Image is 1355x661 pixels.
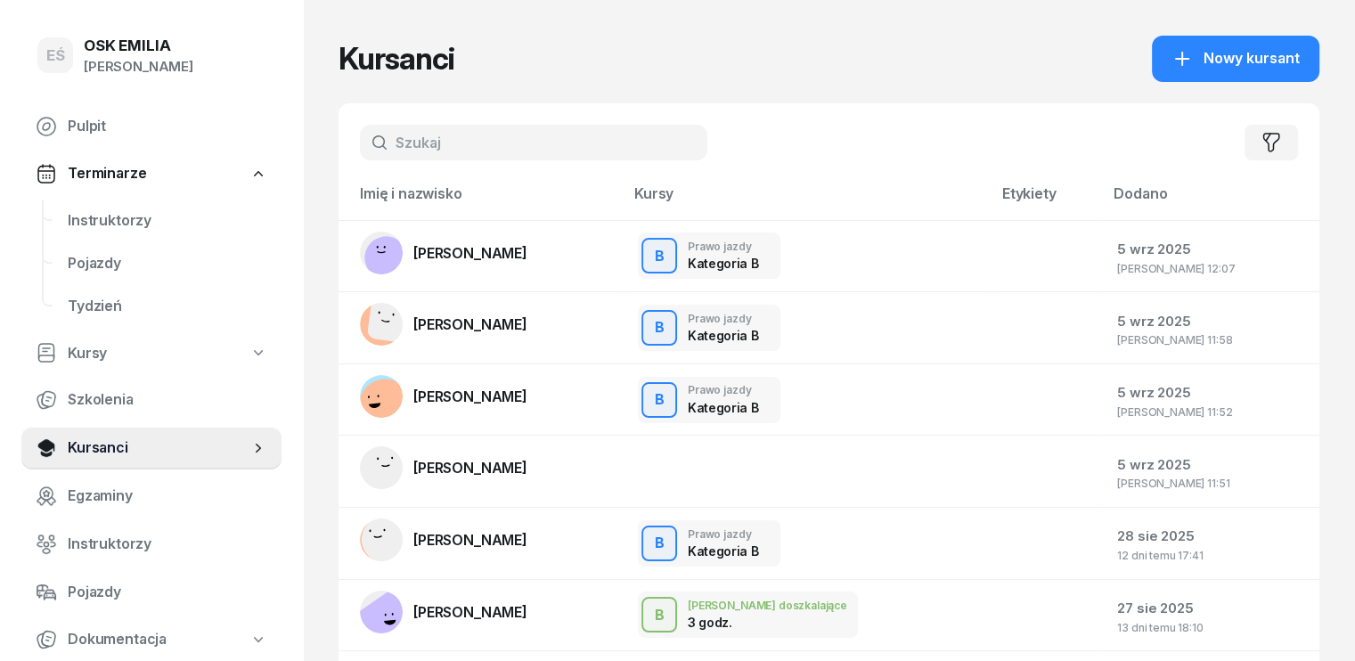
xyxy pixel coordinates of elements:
[1152,36,1319,82] button: Nowy kursant
[1117,453,1305,477] div: 5 wrz 2025
[53,200,282,242] a: Instruktorzy
[641,310,677,346] button: B
[688,600,847,611] div: [PERSON_NAME] doszkalające
[68,209,267,233] span: Instruktorzy
[21,571,282,614] a: Pojazdy
[992,182,1103,220] th: Etykiety
[1117,334,1305,346] div: [PERSON_NAME] 11:58
[21,523,282,566] a: Instruktorzy
[688,543,758,559] div: Kategoria B
[21,379,282,421] a: Szkolenia
[688,256,758,271] div: Kategoria B
[360,303,527,346] a: [PERSON_NAME]
[68,581,267,604] span: Pojazdy
[360,125,707,160] input: Szukaj
[360,591,527,633] a: [PERSON_NAME]
[53,285,282,328] a: Tydzień
[624,182,992,220] th: Kursy
[688,615,780,630] div: 3 godz.
[1103,182,1319,220] th: Dodano
[360,232,527,274] a: [PERSON_NAME]
[1117,406,1305,418] div: [PERSON_NAME] 11:52
[641,238,677,273] button: B
[688,400,758,415] div: Kategoria B
[1117,238,1305,261] div: 5 wrz 2025
[21,153,282,194] a: Terminarze
[53,242,282,285] a: Pojazdy
[1117,622,1305,633] div: 13 dni temu 18:10
[68,342,107,365] span: Kursy
[360,518,527,561] a: [PERSON_NAME]
[648,528,672,559] div: B
[688,384,758,396] div: Prawo jazdy
[21,619,282,660] a: Dokumentacja
[1117,597,1305,620] div: 27 sie 2025
[641,526,677,561] button: B
[21,333,282,374] a: Kursy
[1117,525,1305,548] div: 28 sie 2025
[68,628,167,651] span: Dokumentacja
[1204,47,1300,70] span: Nowy kursant
[641,382,677,418] button: B
[688,313,758,324] div: Prawo jazdy
[413,244,527,262] span: [PERSON_NAME]
[1117,381,1305,404] div: 5 wrz 2025
[68,388,267,412] span: Szkolenia
[339,182,624,220] th: Imię i nazwisko
[68,437,249,460] span: Kursanci
[21,427,282,469] a: Kursanci
[413,603,527,621] span: [PERSON_NAME]
[21,475,282,518] a: Egzaminy
[1117,477,1305,489] div: [PERSON_NAME] 11:51
[360,446,527,489] a: [PERSON_NAME]
[413,531,527,549] span: [PERSON_NAME]
[68,252,267,275] span: Pojazdy
[1117,550,1305,561] div: 12 dni temu 17:41
[84,55,193,78] div: [PERSON_NAME]
[688,328,758,343] div: Kategoria B
[68,295,267,318] span: Tydzień
[688,241,758,252] div: Prawo jazdy
[648,313,672,343] div: B
[413,459,527,477] span: [PERSON_NAME]
[68,115,267,138] span: Pulpit
[339,43,454,75] h1: Kursanci
[641,597,677,632] button: B
[68,533,267,556] span: Instruktorzy
[688,528,758,540] div: Prawo jazdy
[84,38,193,53] div: OSK EMILIA
[360,375,527,418] a: [PERSON_NAME]
[648,241,672,272] div: B
[68,485,267,508] span: Egzaminy
[1117,310,1305,333] div: 5 wrz 2025
[21,105,282,148] a: Pulpit
[413,388,527,405] span: [PERSON_NAME]
[1117,263,1305,274] div: [PERSON_NAME] 12:07
[413,315,527,333] span: [PERSON_NAME]
[648,385,672,415] div: B
[648,600,672,631] div: B
[68,162,146,185] span: Terminarze
[46,48,65,63] span: EŚ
